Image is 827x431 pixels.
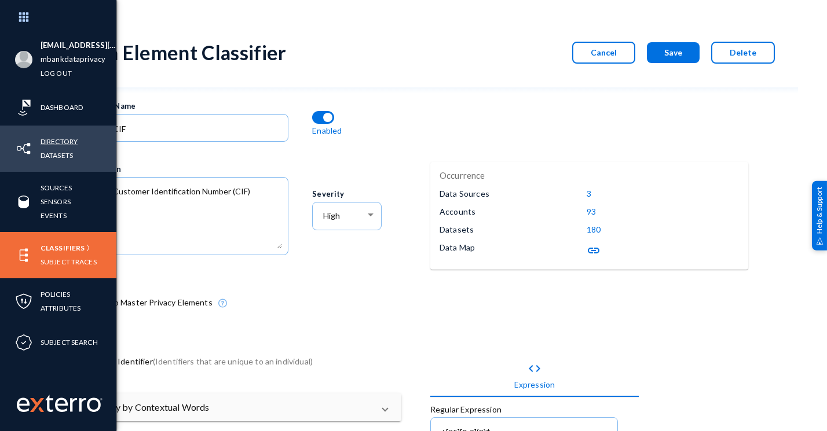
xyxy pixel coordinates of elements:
[816,237,824,245] img: help_support.svg
[41,209,67,222] a: Events
[76,164,312,175] div: Description
[41,149,73,162] a: Datasets
[76,40,287,64] div: Data Element Classifier
[430,404,502,414] mat-label: Regular Expression
[15,99,32,116] img: icon-risk-sonar.svg
[15,334,32,351] img: icon-compliance.svg
[17,395,103,412] img: exterro-work-mark.svg
[41,67,72,80] a: Log out
[41,301,80,315] a: Attributes
[41,195,71,208] a: Sensors
[440,169,485,182] p: Occurrence
[15,140,32,157] img: icon-inventory.svg
[90,400,374,414] mat-panel-title: Qualify by Contextual Words
[440,205,475,218] p: Accounts
[30,398,44,412] img: exterro-logo.svg
[93,353,313,370] span: Direct Identifier
[15,246,32,264] img: icon-elements.svg
[587,244,601,257] mat-icon: link
[587,205,596,218] p: 93
[664,47,682,57] span: Save
[587,223,601,235] p: 180
[711,42,775,64] button: Delete
[6,5,41,30] img: app launcher
[41,53,105,66] a: mbankdataprivacy
[440,187,489,200] p: Data Sources
[440,241,475,253] p: Data Map
[41,255,97,268] a: Subject Traces
[15,293,32,310] img: icon-policies.svg
[41,241,85,255] a: Classifiers
[528,362,541,375] mat-icon: code
[730,47,756,57] span: Delete
[323,211,340,220] span: High
[312,124,342,137] p: Enabled
[514,378,555,391] div: Expression
[647,42,700,63] button: Save
[41,39,116,53] li: [EMAIL_ADDRESS][DOMAIN_NAME]
[587,187,591,200] p: 3
[41,101,83,114] a: Dashboard
[87,124,283,134] input: Name
[153,356,313,366] span: (Identifiers that are unique to an individual)
[76,393,401,421] mat-expansion-panel-header: Qualify by Contextual Words
[41,135,78,148] a: Directory
[41,336,98,349] a: Subject Search
[15,51,32,68] img: blank-profile-picture.png
[572,42,635,64] button: Cancel
[591,47,617,57] span: Cancel
[76,101,312,112] div: Classifier Name
[93,294,213,311] span: Map to Master Privacy Elements
[41,288,70,301] a: Policies
[440,223,474,235] p: Datasets
[15,193,32,211] img: icon-sources.svg
[41,181,72,194] a: Sources
[312,189,418,200] div: Severity
[812,180,827,250] div: Help & Support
